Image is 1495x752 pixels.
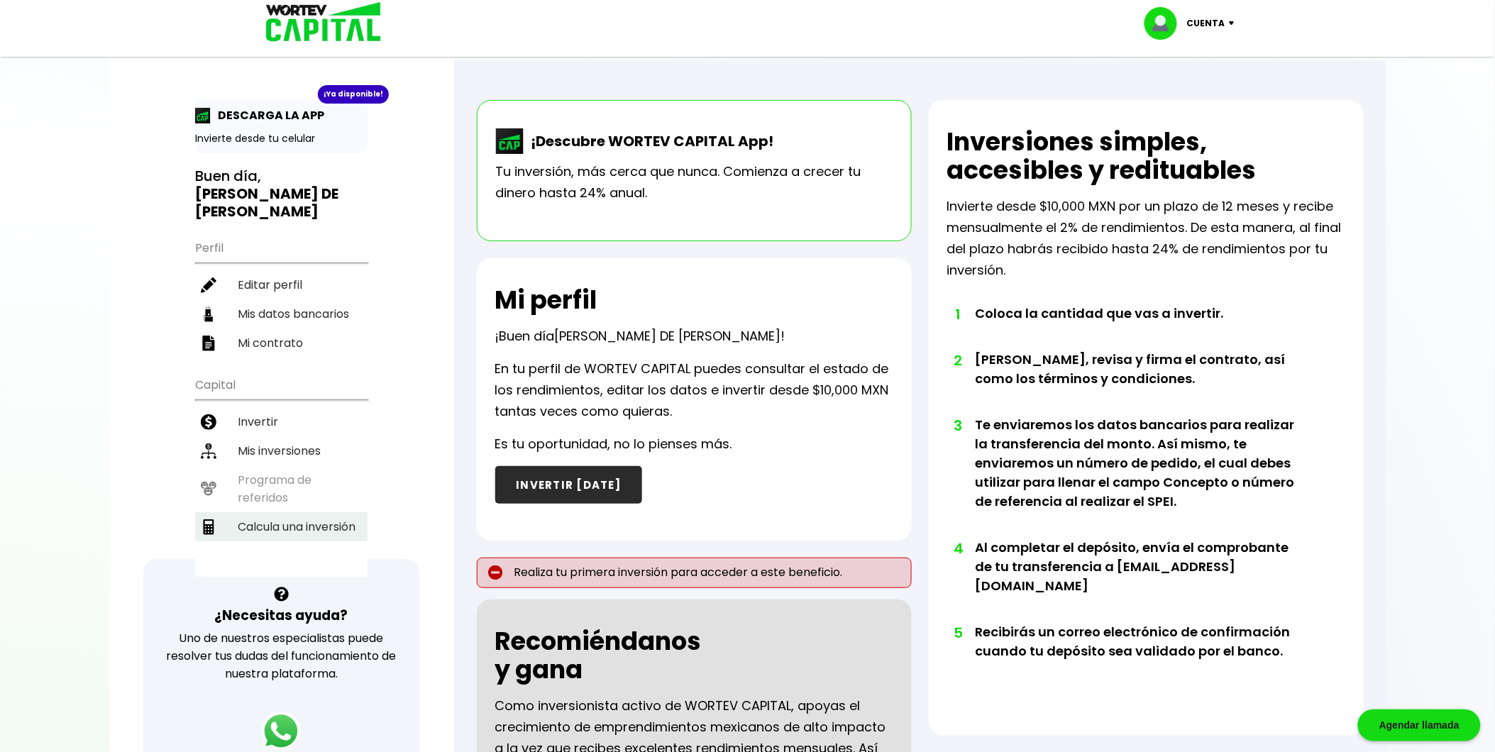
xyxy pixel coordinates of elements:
li: Al completar el depósito, envía el comprobante de tu transferencia a [EMAIL_ADDRESS][DOMAIN_NAME] [976,538,1306,622]
div: ¡Ya disponible! [318,85,389,104]
p: DESCARGA LA APP [211,106,324,124]
a: Calcula una inversión [195,512,368,541]
img: datos-icon.10cf9172.svg [201,306,216,322]
img: app-icon [195,108,211,123]
h2: Recomiéndanos y gana [495,627,702,684]
img: contrato-icon.f2db500c.svg [201,336,216,351]
img: calculadora-icon.17d418c4.svg [201,519,216,535]
img: inversiones-icon.6695dc30.svg [201,443,216,459]
a: Invertir [195,407,368,436]
img: icon-down [1225,21,1245,26]
p: En tu perfil de WORTEV CAPITAL puedes consultar el estado de los rendimientos, editar los datos e... [495,358,893,422]
span: 2 [954,350,961,371]
span: 3 [954,415,961,436]
li: [PERSON_NAME], revisa y firma el contrato, así como los términos y condiciones. [976,350,1306,415]
p: Es tu oportunidad, no lo pienses más. [495,433,732,455]
span: 5 [954,622,961,643]
a: Mis inversiones [195,436,368,465]
p: Realiza tu primera inversión para acceder a este beneficio. [477,558,912,588]
p: Uno de nuestros especialistas puede resolver tus dudas del funcionamiento de nuestra plataforma. [162,629,401,682]
div: Agendar llamada [1358,709,1481,741]
a: Mi contrato [195,328,368,358]
h3: Buen día, [195,167,368,221]
b: [PERSON_NAME] DE [PERSON_NAME] [195,184,338,221]
p: Invierte desde $10,000 MXN por un plazo de 12 meses y recibe mensualmente el 2% de rendimientos. ... [947,196,1345,281]
ul: Capital [195,369,368,577]
p: Invierte desde tu celular [195,131,368,146]
a: Mis datos bancarios [195,299,368,328]
h2: Mi perfil [495,286,597,314]
img: invertir-icon.b3b967d7.svg [201,414,216,430]
span: 1 [954,304,961,325]
p: Tu inversión, más cerca que nunca. Comienza a crecer tu dinero hasta 24% anual. [496,161,893,204]
p: Cuenta [1187,13,1225,34]
span: [PERSON_NAME] DE [PERSON_NAME] [555,327,781,345]
p: ¡Descubre WORTEV CAPITAL App! [524,131,774,152]
button: INVERTIR [DATE] [495,466,643,504]
p: ¡Buen día ! [495,326,785,347]
img: error-circle.027baa21.svg [488,565,503,580]
li: Te enviaremos los datos bancarios para realizar la transferencia del monto. Así mismo, te enviare... [976,415,1306,538]
img: profile-image [1144,7,1187,40]
img: logos_whatsapp-icon.242b2217.svg [261,712,301,751]
img: editar-icon.952d3147.svg [201,277,216,293]
span: 4 [954,538,961,559]
li: Coloca la cantidad que vas a invertir. [976,304,1306,350]
li: Recibirás un correo electrónico de confirmación cuando tu depósito sea validado por el banco. [976,622,1306,687]
h2: Inversiones simples, accesibles y redituables [947,128,1345,184]
h3: ¿Necesitas ayuda? [214,605,348,626]
img: wortev-capital-app-icon [496,128,524,154]
a: Editar perfil [195,270,368,299]
ul: Perfil [195,232,368,358]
